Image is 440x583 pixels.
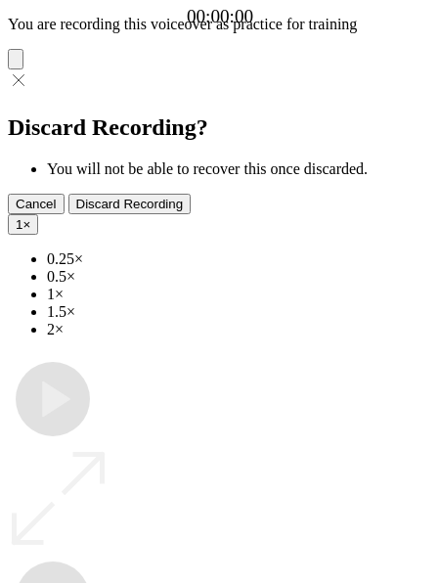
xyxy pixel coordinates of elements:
p: You are recording this voiceover as practice for training [8,16,432,33]
a: 00:00:00 [187,6,253,27]
button: Cancel [8,194,65,214]
button: Discard Recording [68,194,192,214]
h2: Discard Recording? [8,114,432,141]
li: 0.25× [47,250,432,268]
li: 2× [47,321,432,338]
li: You will not be able to recover this once discarded. [47,160,432,178]
li: 1× [47,286,432,303]
li: 1.5× [47,303,432,321]
span: 1 [16,217,22,232]
li: 0.5× [47,268,432,286]
button: 1× [8,214,38,235]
